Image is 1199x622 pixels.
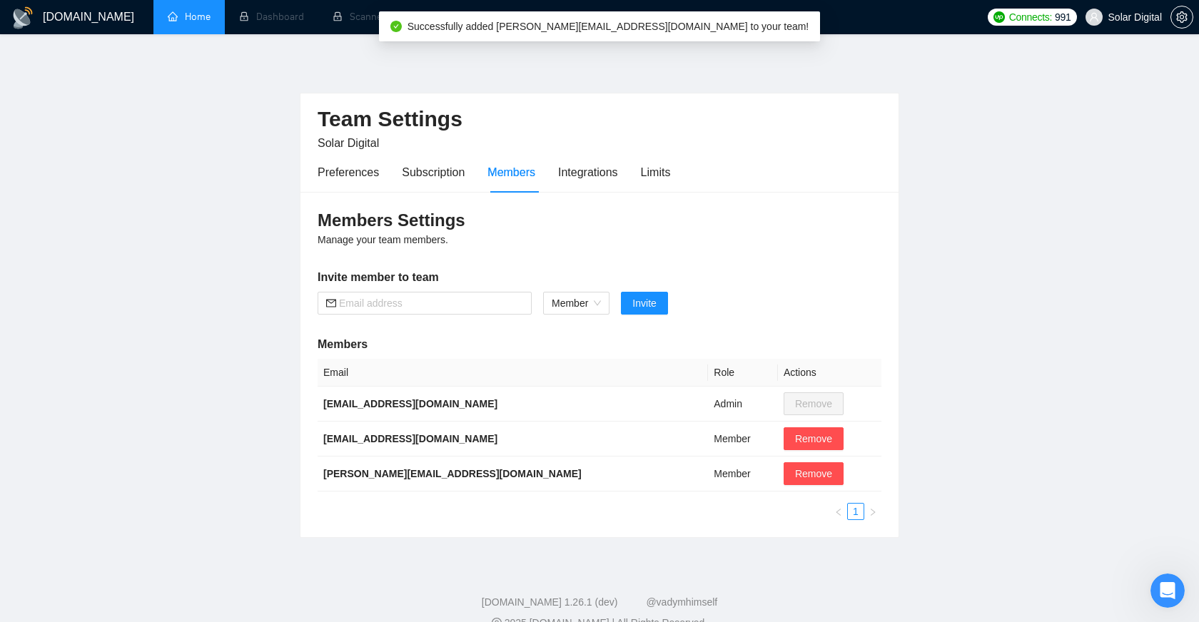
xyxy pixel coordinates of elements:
iframe: Intercom live chat [1150,573,1185,608]
div: Subscription [402,163,465,181]
b: [EMAIL_ADDRESS][DOMAIN_NAME] [323,433,497,444]
div: Limits [641,163,671,181]
a: setting [1170,11,1193,23]
a: @vadymhimself [646,596,717,608]
li: 1 [847,503,864,520]
h2: Team Settings [318,105,881,134]
img: upwork-logo.png [993,11,1005,23]
th: Role [708,359,778,387]
span: 991 [1055,9,1071,25]
span: Remove [795,431,832,447]
button: setting [1170,6,1193,29]
a: [DOMAIN_NAME] 1.26.1 (dev) [482,596,618,608]
span: check-circle [390,21,402,32]
th: Actions [778,359,881,387]
a: 1 [848,504,864,519]
div: Preferences [318,163,379,181]
span: Solar Digital [318,137,379,149]
span: Member [552,292,601,314]
th: Email [318,359,708,387]
td: Admin [708,387,778,422]
span: Manage your team members. [318,234,448,245]
button: Invite [621,292,667,315]
button: right [864,503,881,520]
td: Member [708,457,778,491]
span: Connects: [1009,9,1052,25]
li: Previous Page [830,503,847,520]
input: Email address [339,295,523,311]
span: user [1089,12,1099,22]
h5: Members [318,336,881,353]
h5: Invite member to team [318,269,881,286]
span: setting [1171,11,1193,23]
span: left [834,508,843,516]
span: Remove [795,466,832,481]
td: Member [708,422,778,457]
b: [PERSON_NAME][EMAIL_ADDRESS][DOMAIN_NAME] [323,468,582,479]
span: right [869,508,877,516]
button: Remove [784,462,844,485]
span: Successfully added [PERSON_NAME][EMAIL_ADDRESS][DOMAIN_NAME] to your team! [408,21,809,32]
li: Next Page [864,503,881,520]
span: Invite [632,295,656,311]
img: logo [11,6,34,29]
b: [EMAIL_ADDRESS][DOMAIN_NAME] [323,398,497,409]
span: mail [326,298,336,308]
div: Integrations [558,163,618,181]
a: homeHome [168,11,211,23]
button: Remove [784,427,844,450]
div: Members [487,163,535,181]
button: left [830,503,847,520]
h3: Members Settings [318,209,881,232]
